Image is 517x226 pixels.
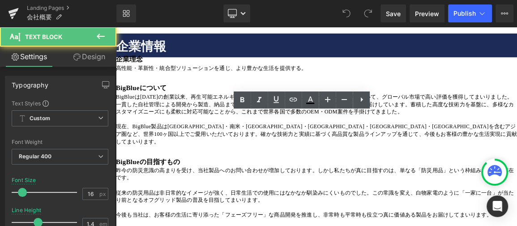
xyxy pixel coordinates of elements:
[99,191,107,197] span: px
[12,177,36,183] div: Font Size
[27,4,116,12] a: Landing Pages
[487,196,508,217] div: Open Intercom Messenger
[496,4,513,22] button: More
[453,10,476,17] span: Publish
[12,139,108,145] div: Font Weight
[12,207,41,213] div: Line Height
[338,4,355,22] button: Undo
[415,9,439,18] span: Preview
[12,76,48,89] div: Typography
[12,100,108,107] div: Text Styles
[27,13,52,21] span: 会社概要
[386,9,401,18] span: Save
[30,115,50,122] b: Custom
[410,4,444,22] a: Preview
[60,47,118,67] a: Design
[19,153,52,160] b: Regular 400
[359,4,377,22] button: Redo
[448,4,492,22] button: Publish
[25,33,62,40] span: Text Block
[116,4,136,22] a: New Library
